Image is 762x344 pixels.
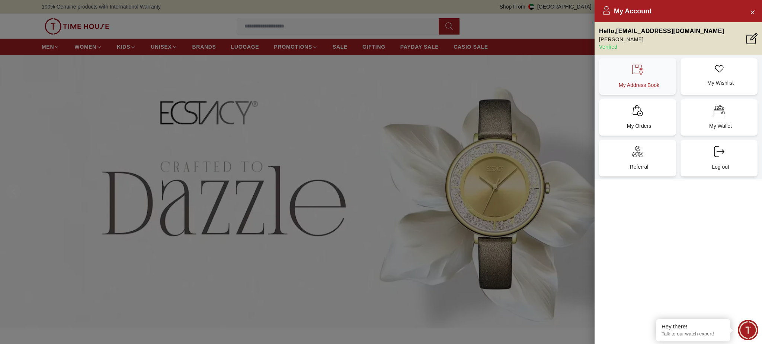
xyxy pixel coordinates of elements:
[662,323,725,330] div: Hey there!
[686,122,755,130] p: My Wallet
[605,81,673,89] p: My Address Book
[599,36,724,43] p: [PERSON_NAME]
[599,43,724,51] p: Verified
[599,27,724,36] p: Hello , [EMAIL_ADDRESS][DOMAIN_NAME]
[602,6,651,16] h2: My Account
[662,331,725,337] p: Talk to our watch expert!
[605,163,673,171] p: Referral
[686,163,755,171] p: Log out
[605,122,673,130] p: My Orders
[746,6,758,18] button: Close Account
[686,79,755,87] p: My Wishlist
[738,320,758,340] div: Chat Widget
